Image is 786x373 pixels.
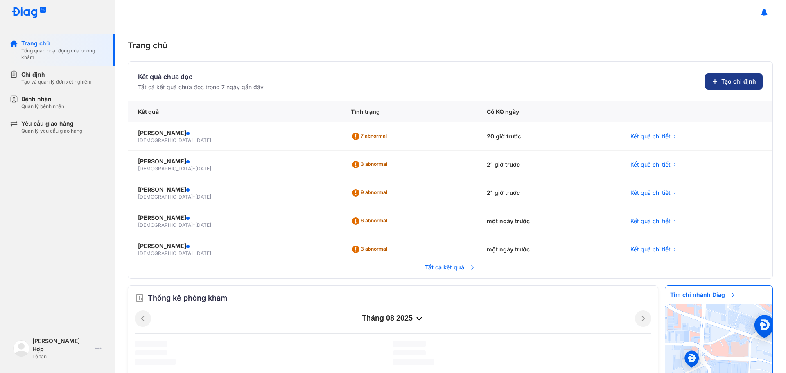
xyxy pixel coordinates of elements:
[135,359,176,365] span: ‌
[721,77,756,86] span: Tạo chỉ định
[393,341,426,347] span: ‌
[195,165,211,172] span: [DATE]
[21,47,105,61] div: Tổng quan hoạt động của phòng khám
[630,245,671,253] span: Kết quả chi tiết
[138,72,264,81] div: Kết quả chưa đọc
[420,258,481,276] span: Tất cả kết quả
[477,179,621,207] div: 21 giờ trước
[135,350,167,355] span: ‌
[477,101,621,122] div: Có KQ ngày
[138,137,193,143] span: [DEMOGRAPHIC_DATA]
[138,214,331,222] div: [PERSON_NAME]
[351,130,390,143] div: 7 abnormal
[138,83,264,91] div: Tất cả kết quả chưa đọc trong 7 ngày gần đây
[21,39,105,47] div: Trang chủ
[138,185,331,194] div: [PERSON_NAME]
[195,194,211,200] span: [DATE]
[630,189,671,197] span: Kết quả chi tiết
[138,222,193,228] span: [DEMOGRAPHIC_DATA]
[138,250,193,256] span: [DEMOGRAPHIC_DATA]
[630,217,671,225] span: Kết quả chi tiết
[193,137,195,143] span: -
[477,235,621,264] div: một ngày trước
[138,165,193,172] span: [DEMOGRAPHIC_DATA]
[135,293,145,303] img: order.5a6da16c.svg
[193,250,195,256] span: -
[138,194,193,200] span: [DEMOGRAPHIC_DATA]
[630,132,671,140] span: Kết quả chi tiết
[193,194,195,200] span: -
[21,103,64,110] div: Quản lý bệnh nhân
[351,186,391,199] div: 9 abnormal
[705,73,763,90] button: Tạo chỉ định
[665,286,741,304] span: Tìm chi nhánh Diag
[13,340,29,357] img: logo
[32,353,92,360] div: Lễ tân
[351,215,391,228] div: 6 abnormal
[477,151,621,179] div: 21 giờ trước
[151,314,635,323] div: tháng 08 2025
[128,101,341,122] div: Kết quả
[21,79,92,85] div: Tạo và quản lý đơn xét nghiệm
[21,95,64,103] div: Bệnh nhân
[195,250,211,256] span: [DATE]
[193,222,195,228] span: -
[21,70,92,79] div: Chỉ định
[195,222,211,228] span: [DATE]
[193,165,195,172] span: -
[21,128,82,134] div: Quản lý yêu cầu giao hàng
[393,350,426,355] span: ‌
[341,101,477,122] div: Tình trạng
[32,337,92,353] div: [PERSON_NAME] Hợp
[393,359,434,365] span: ‌
[138,129,331,137] div: [PERSON_NAME]
[135,341,167,347] span: ‌
[128,39,773,52] div: Trang chủ
[11,7,47,19] img: logo
[477,207,621,235] div: một ngày trước
[351,243,391,256] div: 3 abnormal
[630,161,671,169] span: Kết quả chi tiết
[148,292,227,304] span: Thống kê phòng khám
[195,137,211,143] span: [DATE]
[138,157,331,165] div: [PERSON_NAME]
[351,158,391,171] div: 3 abnormal
[477,122,621,151] div: 20 giờ trước
[138,242,331,250] div: [PERSON_NAME]
[21,120,82,128] div: Yêu cầu giao hàng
